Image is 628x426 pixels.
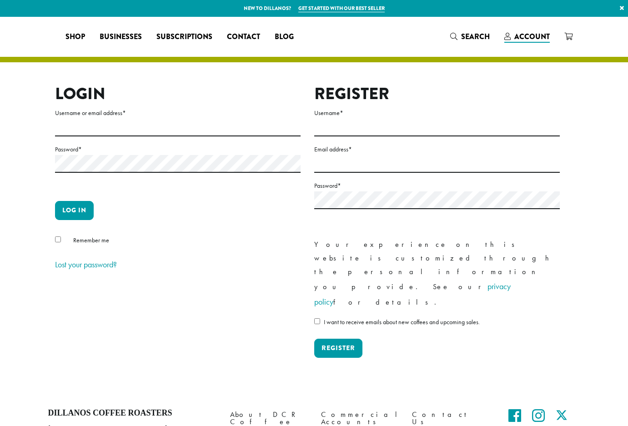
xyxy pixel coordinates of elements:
[514,31,550,42] span: Account
[461,31,490,42] span: Search
[324,318,480,326] span: I want to receive emails about new coffees and upcoming sales.
[275,31,294,43] span: Blog
[314,107,560,119] label: Username
[55,144,301,155] label: Password
[314,144,560,155] label: Email address
[55,201,94,220] button: Log in
[314,84,560,104] h2: Register
[65,31,85,43] span: Shop
[156,31,212,43] span: Subscriptions
[55,84,301,104] h2: Login
[314,180,560,191] label: Password
[443,29,497,44] a: Search
[227,31,260,43] span: Contact
[314,339,362,358] button: Register
[100,31,142,43] span: Businesses
[314,318,320,324] input: I want to receive emails about new coffees and upcoming sales.
[314,281,511,307] a: privacy policy
[73,236,109,244] span: Remember me
[314,238,560,310] p: Your experience on this website is customized through the personal information you provide. See o...
[58,30,92,44] a: Shop
[55,259,117,270] a: Lost your password?
[298,5,385,12] a: Get started with our best seller
[48,408,216,418] h4: Dillanos Coffee Roasters
[55,107,301,119] label: Username or email address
